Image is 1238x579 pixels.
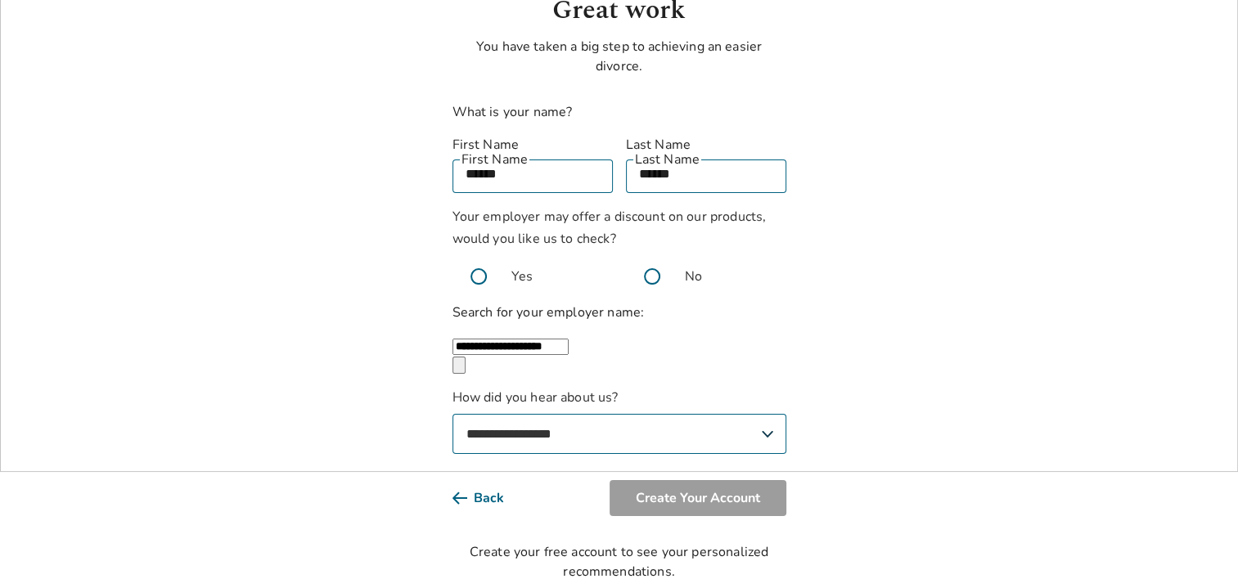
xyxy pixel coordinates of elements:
[452,135,613,155] label: First Name
[452,388,786,454] label: How did you hear about us?
[511,267,533,286] span: Yes
[685,267,702,286] span: No
[452,357,466,374] button: Clear
[626,135,786,155] label: Last Name
[610,480,786,516] button: Create Your Account
[452,37,786,76] p: You have taken a big step to achieving an easier divorce.
[452,103,573,121] label: What is your name?
[452,480,530,516] button: Back
[452,208,767,248] span: Your employer may offer a discount on our products, would you like us to check?
[452,303,645,321] label: Search for your employer name:
[452,414,786,454] select: How did you hear about us?
[1156,500,1238,579] iframe: Chat Widget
